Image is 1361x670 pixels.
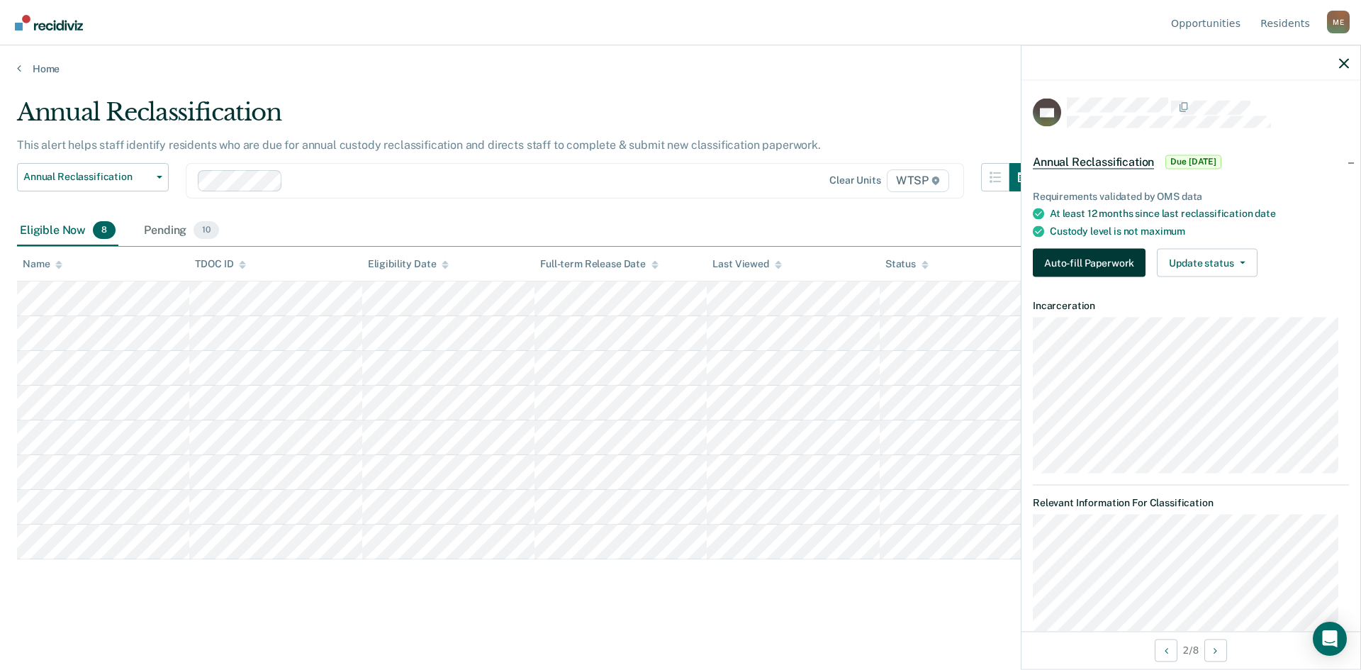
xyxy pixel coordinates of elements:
div: Annual ReclassificationDue [DATE] [1021,139,1360,184]
div: Annual Reclassification [17,98,1038,138]
div: Full-term Release Date [540,258,659,270]
div: Name [23,258,62,270]
div: At least 12 months since last reclassification [1050,208,1349,220]
div: Custody level is not [1050,225,1349,238]
button: Profile dropdown button [1327,11,1350,33]
div: 2 / 8 [1021,631,1360,669]
a: Navigate to form link [1033,249,1151,277]
span: 10 [194,221,219,240]
div: TDOC ID [195,258,246,270]
div: M E [1327,11,1350,33]
div: Clear units [829,174,881,186]
dt: Incarceration [1033,300,1349,312]
div: Eligibility Date [368,258,449,270]
img: Recidiviz [15,15,83,30]
button: Auto-fill Paperwork [1033,249,1146,277]
button: Update status [1157,249,1257,277]
div: Open Intercom Messenger [1313,622,1347,656]
button: Previous Opportunity [1155,639,1177,661]
div: Pending [141,216,222,247]
p: This alert helps staff identify residents who are due for annual custody reclassification and dir... [17,138,821,152]
span: Due [DATE] [1165,155,1221,169]
div: Last Viewed [712,258,781,270]
span: date [1255,208,1275,219]
div: Status [885,258,929,270]
button: Next Opportunity [1204,639,1227,661]
span: 8 [93,221,116,240]
span: maximum [1141,225,1185,237]
span: Annual Reclassification [23,171,151,183]
div: Eligible Now [17,216,118,247]
span: WTSP [887,169,949,192]
div: Requirements validated by OMS data [1033,190,1349,202]
dt: Relevant Information For Classification [1033,497,1349,509]
span: Annual Reclassification [1033,155,1154,169]
a: Home [17,62,1344,75]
